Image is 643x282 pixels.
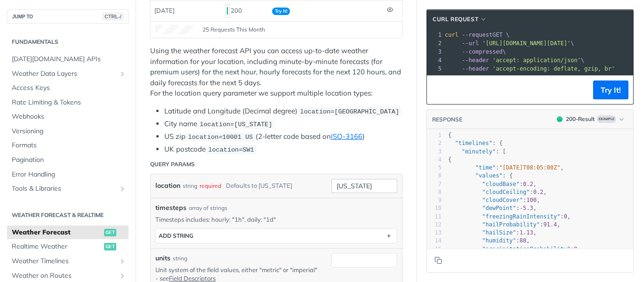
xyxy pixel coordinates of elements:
a: Field Descriptors [169,274,216,282]
a: Realtime Weatherget [7,240,129,254]
span: { [448,132,451,138]
div: 7 [427,180,442,188]
span: location=SW1 [208,146,254,153]
div: 11 [427,213,442,221]
div: 6 [427,172,442,180]
label: location [155,179,180,193]
span: "hailProbability" [482,221,540,228]
span: Webhooks [12,112,126,121]
button: Try It! [593,81,628,99]
div: 4 [427,156,442,164]
a: Rate Limiting & Tokens [7,96,129,110]
div: Query Params [150,160,195,169]
span: 1.13 [520,229,533,236]
span: : { [448,140,503,146]
div: array of strings [189,204,227,212]
span: 0.2 [523,181,533,187]
span: 0 [564,213,567,220]
span: - [520,205,523,211]
div: 5 [427,64,443,73]
span: get [104,243,116,250]
div: ADD string [159,232,193,239]
div: 200 [225,3,265,19]
div: 1 [427,131,442,139]
span: "values" [475,172,503,179]
span: '[URL][DOMAIN_NAME][DATE]' [482,40,571,47]
span: : , [448,213,571,220]
p: Timesteps includes: hourly: "1h", daily: "1d" [155,215,397,224]
div: 2 [427,39,443,48]
div: 13 [427,229,442,237]
a: Weather TimelinesShow subpages for Weather Timelines [7,254,129,268]
div: 9 [427,196,442,204]
span: "time" [475,164,496,171]
span: 100 [526,197,537,203]
span: --request [462,32,492,38]
span: Tools & Libraries [12,184,116,193]
a: Access Keys [7,81,129,95]
span: : { [448,172,513,179]
div: 15 [427,245,442,253]
span: : , [448,237,530,244]
span: --compressed [462,48,503,55]
span: Weather Timelines [12,257,116,266]
span: "minutely" [462,148,496,155]
span: Weather Data Layers [12,69,116,79]
div: 1 [427,31,443,39]
div: 14 [427,237,442,245]
div: required [200,179,221,193]
button: JUMP TOCTRL-/ [7,9,129,24]
span: 'accept-encoding: deflate, gzip, br' [492,65,615,72]
button: ADD string [156,229,397,243]
span: GET \ [445,32,509,38]
span: 200 [227,7,228,15]
button: 200200-ResultExample [552,114,628,124]
span: : , [448,229,537,236]
a: Pagination [7,153,129,167]
div: 4 [427,56,443,64]
span: Weather on Routes [12,271,116,281]
div: 200 - Result [566,115,595,123]
span: "dewPoint" [482,205,516,211]
span: "[DATE]T08:05:00Z" [499,164,560,171]
div: 8 [427,188,442,196]
span: "hailSize" [482,229,516,236]
li: US zip (2-letter code based on ) [164,131,402,142]
a: [DATE][DOMAIN_NAME] APIs [7,52,129,66]
span: : [ [448,148,506,155]
span: Example [597,115,616,123]
li: City name [164,119,402,129]
div: 3 [427,148,442,156]
span: Pagination [12,155,126,165]
span: "cloudBase" [482,181,519,187]
span: : , [448,189,547,195]
canvas: Line Graph [155,25,193,34]
a: Weather Data LayersShow subpages for Weather Data Layers [7,67,129,81]
span: { [448,156,451,163]
span: : , [448,246,581,252]
button: RESPONSE [432,115,463,124]
button: Show subpages for Weather Timelines [119,258,126,265]
span: --header [462,65,489,72]
span: "cloudCeiling" [482,189,530,195]
span: location=[US_STATE] [200,121,272,128]
button: Copy to clipboard [432,253,445,267]
button: Show subpages for Weather Data Layers [119,70,126,78]
a: Webhooks [7,110,129,124]
span: 'accept: application/json' [492,57,581,64]
span: "cloudCover" [482,197,523,203]
span: curl [445,32,458,38]
span: "humidity" [482,237,516,244]
span: : , [448,181,537,187]
div: Defaults to [US_STATE] [226,179,292,193]
a: Tools & LibrariesShow subpages for Tools & Libraries [7,182,129,196]
span: timesteps [155,203,186,213]
button: Copy to clipboard [432,83,445,97]
a: ISO-3166 [331,132,362,141]
li: UK postcode [164,144,402,155]
span: --url [462,40,479,47]
div: 2 [427,139,442,147]
a: Error Handling [7,168,129,182]
span: "timelines" [455,140,492,146]
a: Versioning [7,124,129,138]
